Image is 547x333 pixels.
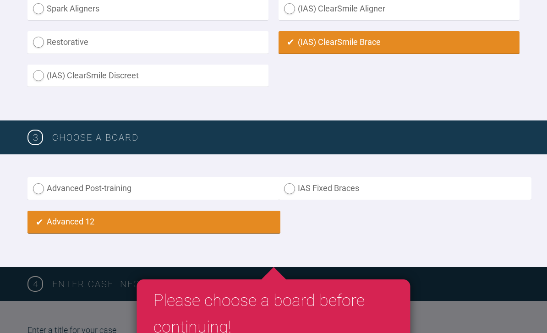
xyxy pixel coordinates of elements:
label: (IAS) ClearSmile Discreet [27,65,268,87]
label: (IAS) ClearSmile Brace [279,31,520,54]
h3: Choose a board [52,130,520,145]
label: Advanced 12 [27,211,280,233]
span: 3 [27,130,43,145]
label: Advanced Post-training [27,177,280,200]
label: IAS Fixed Braces [279,177,531,200]
label: Restorative [27,31,268,54]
